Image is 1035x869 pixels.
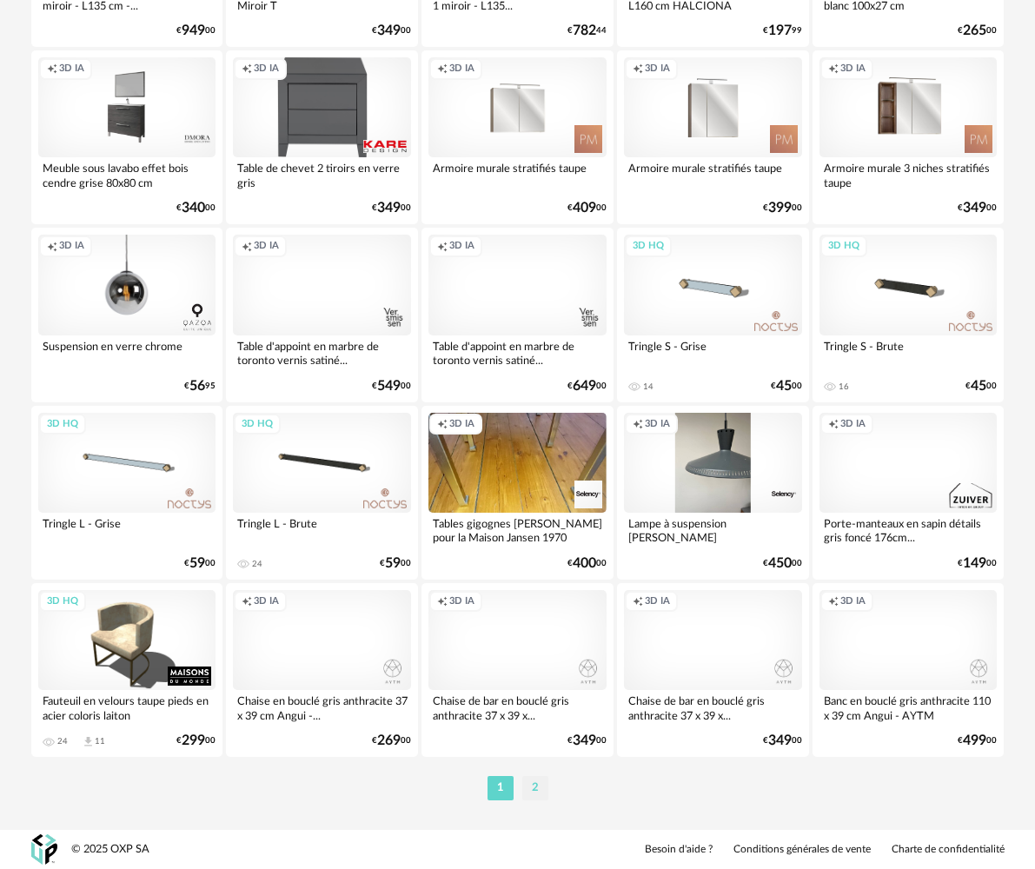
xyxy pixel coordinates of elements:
a: 3D HQ Tringle L - Grise €5900 [31,406,223,580]
a: 3D HQ Fauteuil en velours taupe pieds en acier coloris laiton 24 Download icon 11 €29900 [31,583,223,757]
div: € 00 [567,735,607,746]
div: Meuble sous lavabo effet bois cendre grise 80x80 cm [38,157,216,192]
span: Creation icon [633,418,643,431]
div: Table d'appoint en marbre de toronto vernis satiné... [233,335,411,370]
span: 399 [768,202,792,214]
span: 340 [182,202,205,214]
span: 400 [573,558,596,569]
div: Banc en bouclé gris anthracite 110 x 39 cm Angui - AYTM [819,690,998,725]
div: € 95 [184,381,216,392]
span: 59 [385,558,401,569]
span: Creation icon [437,418,448,431]
div: € 00 [763,735,802,746]
div: 3D HQ [39,414,86,435]
a: Creation icon 3D IA Suspension en verre chrome €5695 [31,228,223,401]
div: € 00 [176,202,216,214]
a: Creation icon 3D IA Tables gigognes [PERSON_NAME] pour la Maison Jansen 1970 €40000 [421,406,614,580]
div: 11 [95,736,105,746]
span: Creation icon [828,595,839,608]
div: € 00 [567,558,607,569]
span: 3D IA [645,63,670,76]
div: Chaise en bouclé gris anthracite 37 x 39 cm Angui -... [233,690,411,725]
div: 3D HQ [625,235,672,257]
div: € 00 [567,381,607,392]
span: 56 [189,381,205,392]
span: 59 [189,558,205,569]
span: 450 [768,558,792,569]
div: € 00 [184,558,216,569]
a: Creation icon 3D IA Armoire murale 3 niches stratifiés taupe €34900 [813,50,1005,224]
span: 3D IA [645,595,670,608]
span: 3D IA [449,595,474,608]
a: Charte de confidentialité [892,843,1005,857]
div: € 00 [771,381,802,392]
span: 45 [971,381,986,392]
span: 3D IA [254,595,279,608]
span: 3D IA [254,63,279,76]
span: 3D IA [840,418,866,431]
span: Creation icon [828,418,839,431]
div: € 00 [372,202,411,214]
span: 149 [963,558,986,569]
span: 197 [768,25,792,36]
div: Armoire murale stratifiés taupe [624,157,802,192]
a: 3D HQ Tringle S - Grise 14 €4500 [617,228,809,401]
span: 265 [963,25,986,36]
span: 649 [573,381,596,392]
span: 3D IA [254,240,279,253]
div: € 00 [763,558,802,569]
span: 3D IA [840,63,866,76]
span: Creation icon [828,63,839,76]
div: Tringle L - Grise [38,513,216,547]
a: 3D HQ Tringle L - Brute 24 €5900 [226,406,418,580]
div: € 00 [958,735,997,746]
div: € 99 [763,25,802,36]
a: Creation icon 3D IA Chaise de bar en bouclé gris anthracite 37 x 39 x... €34900 [421,583,614,757]
a: Creation icon 3D IA Table de chevet 2 tiroirs en verre gris €34900 [226,50,418,224]
span: 3D IA [840,595,866,608]
div: Table d'appoint en marbre de toronto vernis satiné... [428,335,607,370]
a: Creation icon 3D IA Table d'appoint en marbre de toronto vernis satiné... €64900 [421,228,614,401]
a: Conditions générales de vente [733,843,871,857]
div: € 00 [958,558,997,569]
div: Tringle S - Grise [624,335,802,370]
a: Creation icon 3D IA Banc en bouclé gris anthracite 110 x 39 cm Angui - AYTM €49900 [813,583,1005,757]
a: Creation icon 3D IA Chaise en bouclé gris anthracite 37 x 39 cm Angui -... €26900 [226,583,418,757]
a: Creation icon 3D IA Chaise de bar en bouclé gris anthracite 37 x 39 x... €34900 [617,583,809,757]
span: Creation icon [437,595,448,608]
span: 3D IA [59,63,84,76]
span: 3D IA [59,240,84,253]
span: Creation icon [242,240,252,253]
div: Porte-manteaux en sapin détails gris foncé 176cm... [819,513,998,547]
span: 349 [768,735,792,746]
div: € 00 [958,25,997,36]
div: Fauteuil en velours taupe pieds en acier coloris laiton [38,690,216,725]
li: 2 [522,776,548,800]
a: Creation icon 3D IA Porte-manteaux en sapin détails gris foncé 176cm... €14900 [813,406,1005,580]
span: 499 [963,735,986,746]
div: Lampe à suspension [PERSON_NAME] [624,513,802,547]
span: 349 [963,202,986,214]
div: € 00 [372,381,411,392]
div: 3D HQ [820,235,867,257]
div: 16 [839,381,849,392]
span: Creation icon [47,63,57,76]
div: € 00 [965,381,997,392]
span: 549 [377,381,401,392]
span: 269 [377,735,401,746]
div: 14 [643,381,654,392]
span: 349 [573,735,596,746]
li: 1 [488,776,514,800]
div: € 00 [380,558,411,569]
div: Armoire murale 3 niches stratifiés taupe [819,157,998,192]
span: 45 [776,381,792,392]
a: Creation icon 3D IA Meuble sous lavabo effet bois cendre grise 80x80 cm €34000 [31,50,223,224]
div: Suspension en verre chrome [38,335,216,370]
div: € 00 [372,25,411,36]
div: Tringle S - Brute [819,335,998,370]
div: € 00 [176,735,216,746]
span: 3D IA [645,418,670,431]
div: Chaise de bar en bouclé gris anthracite 37 x 39 x... [624,690,802,725]
a: 3D HQ Tringle S - Brute 16 €4500 [813,228,1005,401]
span: 349 [377,202,401,214]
